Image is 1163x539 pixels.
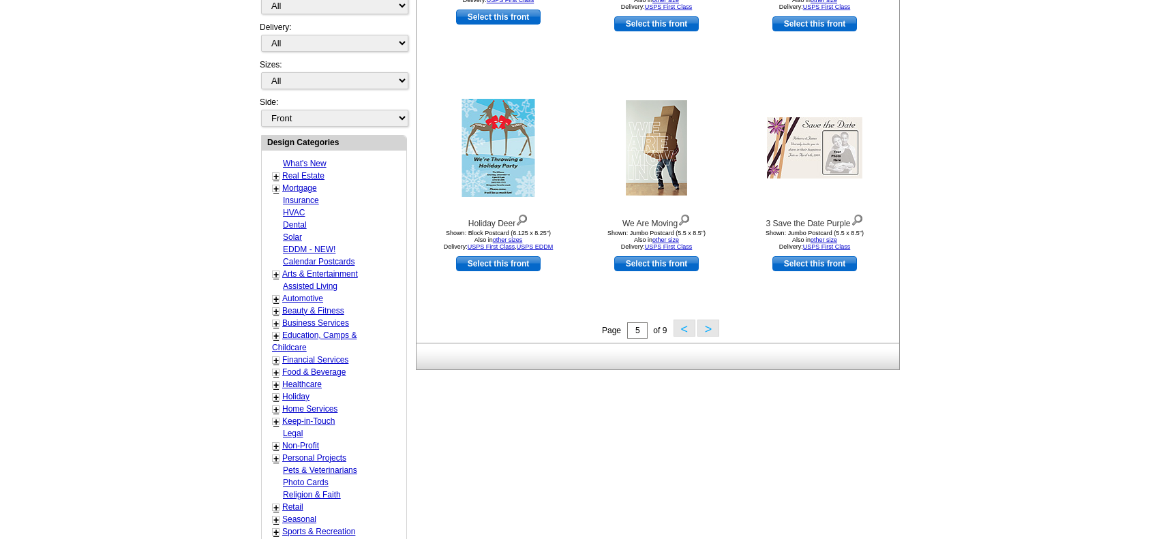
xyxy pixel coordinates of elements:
[282,380,322,389] a: Healthcare
[626,100,687,196] img: We Are Moving
[792,236,837,243] span: Also in
[273,527,279,538] a: +
[645,243,693,250] a: USPS First Class
[803,3,851,10] a: USPS First Class
[273,502,279,513] a: +
[282,306,344,315] a: Beauty & Fitness
[282,453,346,463] a: Personal Projects
[262,136,406,149] div: Design Categories
[282,502,303,512] a: Retail
[273,367,279,378] a: +
[283,208,305,217] a: HVAC
[423,211,573,230] div: Holiday Deer
[456,10,541,25] a: use this design
[282,441,319,450] a: Non-Profit
[273,441,279,452] a: +
[474,236,523,243] span: Also in
[468,243,515,250] a: USPS First Class
[678,211,691,226] img: view design details
[423,230,573,250] div: Shown: Block Postcard (6.125 x 8.25") Delivery: ,
[645,3,693,10] a: USPS First Class
[282,318,349,328] a: Business Services
[283,220,307,230] a: Dental
[273,453,279,464] a: +
[283,429,303,438] a: Legal
[581,211,731,230] div: We Are Moving
[283,159,327,168] a: What's New
[282,527,355,536] a: Sports & Recreation
[811,236,837,243] a: other size
[283,232,302,242] a: Solar
[772,256,857,271] a: use this design
[282,416,335,426] a: Keep-in-Touch
[614,16,699,31] a: use this design
[581,230,731,250] div: Shown: Jumbo Postcard (5.5 x 8.5") Delivery:
[282,367,346,377] a: Food & Beverage
[282,514,316,524] a: Seasonal
[493,236,523,243] a: other sizes
[282,355,348,365] a: Financial Services
[260,59,407,96] div: Sizes:
[272,330,357,352] a: Education, Camps & Childcare
[740,211,890,230] div: 3 Save the Date Purple
[283,490,341,499] a: Religion & Faith
[282,392,309,401] a: Holiday
[282,404,337,414] a: Home Services
[283,281,337,291] a: Assisted Living
[740,230,890,250] div: Shown: Jumbo Postcard (5.5 x 8.5") Delivery:
[273,380,279,390] a: +
[273,318,279,329] a: +
[652,236,679,243] a: other size
[260,21,407,59] div: Delivery:
[273,269,279,280] a: +
[273,355,279,366] a: +
[283,196,319,205] a: Insurance
[697,320,719,337] button: >
[273,330,279,341] a: +
[283,478,329,487] a: Photo Cards
[767,117,862,179] img: 3 Save the Date Purple
[803,243,851,250] a: USPS First Class
[283,465,357,475] a: Pets & Veterinarians
[674,320,695,337] button: <
[273,183,279,194] a: +
[282,183,317,193] a: Mortgage
[634,236,679,243] span: Also in
[515,211,528,226] img: view design details
[273,416,279,427] a: +
[283,245,335,254] a: EDDM - NEW!
[273,392,279,403] a: +
[282,171,324,181] a: Real Estate
[273,514,279,525] a: +
[273,171,279,182] a: +
[456,256,541,271] a: use this design
[260,96,407,128] div: Side:
[282,269,358,279] a: Arts & Entertainment
[273,404,279,415] a: +
[851,211,864,226] img: view design details
[653,326,667,335] span: of 9
[517,243,554,250] a: USPS EDDM
[282,294,323,303] a: Automotive
[614,256,699,271] a: use this design
[772,16,857,31] a: use this design
[283,257,354,266] a: Calendar Postcards
[602,326,621,335] span: Page
[273,294,279,305] a: +
[462,99,535,197] img: Holiday Deer
[273,306,279,317] a: +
